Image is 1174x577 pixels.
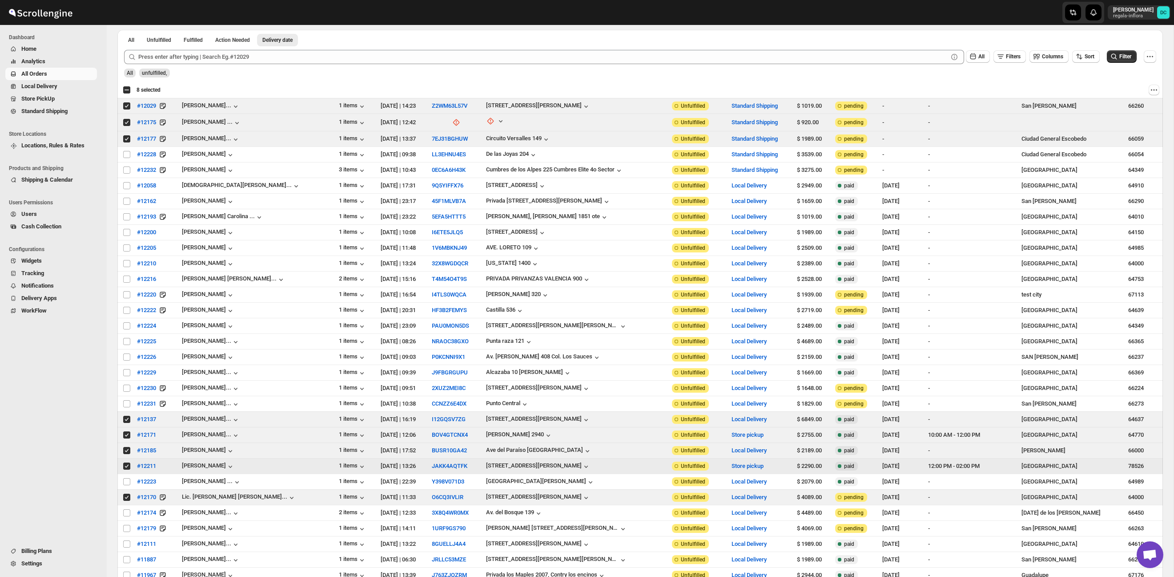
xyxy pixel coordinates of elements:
span: Store PickUp [21,95,55,102]
div: PRIVADA PRIVANZAS VALENCIA 900 [486,275,582,282]
button: [STREET_ADDRESS][PERSON_NAME][PERSON_NAME] [486,322,627,331]
div: [PERSON_NAME]... [182,400,231,406]
button: Store pickup [732,431,764,438]
span: Fulfilled [184,37,203,44]
div: [STREET_ADDRESS] [486,228,538,235]
div: [PERSON_NAME]... [182,415,231,422]
div: 1 items [339,197,366,206]
span: #12223 [137,477,156,486]
div: Av. [PERSON_NAME] 408 Col. Los Sauces [486,353,592,360]
button: Local Delivery [732,213,767,220]
span: All Orders [21,70,47,77]
img: ScrollEngine [7,1,74,24]
button: #12137 [132,412,161,427]
button: Local Delivery [732,229,767,236]
div: Ave del Paraíso [GEOGRAPHIC_DATA] [486,447,583,453]
button: Users [5,208,97,220]
span: Columns [1042,53,1063,60]
button: 1 items [339,150,366,159]
button: Local Delivery [732,447,767,454]
div: De las Joyas 204 [486,150,529,157]
div: [PERSON_NAME] [PERSON_NAME]... [182,275,277,282]
button: Shipping & Calendar [5,174,97,186]
button: [PERSON_NAME] ... [182,118,241,127]
button: Z2WM63L57V [432,102,467,109]
span: #12058 [137,181,156,190]
button: [PERSON_NAME] ... [182,478,241,487]
button: 5EFA5HTTT5 [432,213,466,220]
button: 1 items [339,244,366,253]
button: [PERSON_NAME]... [182,369,240,378]
div: [PERSON_NAME], [PERSON_NAME] 1851 ote [486,213,600,219]
button: Sort [1072,50,1100,63]
button: [PERSON_NAME] [182,447,235,455]
span: Notifications [21,282,54,289]
button: #12162 [132,194,161,208]
button: Unfulfilled [141,34,177,46]
button: 45F1MLVB7A [432,198,466,204]
p: regala-inflora [1113,13,1154,19]
span: #12222 [137,306,156,315]
div: 2 items [339,275,366,284]
button: Filter [1107,50,1137,63]
button: [PERSON_NAME] [182,228,235,237]
button: Punta raza 121 [486,337,533,346]
button: #12205 [132,241,161,255]
span: #12230 [137,384,156,393]
button: [PERSON_NAME] [182,166,235,175]
button: Tracking [5,267,97,280]
button: ActionNeeded [210,34,255,46]
span: All [128,37,134,44]
span: Users [21,211,37,217]
button: Analytics [5,55,97,68]
button: 1 items [339,306,366,315]
div: [PERSON_NAME] ... [182,118,233,125]
span: Unfulfilled [147,37,171,44]
button: I12GQSV7ZG [432,416,466,423]
button: [STREET_ADDRESS][PERSON_NAME] [486,384,591,393]
button: #12210 [132,256,161,271]
button: 1 items [339,478,366,487]
button: Filters [993,50,1026,63]
button: #12225 [132,334,161,349]
span: #12216 [137,275,156,284]
div: [PERSON_NAME] [182,244,235,253]
button: Local Delivery [732,260,767,267]
button: 1 items [339,102,366,111]
button: 1 items [339,400,366,409]
button: [PERSON_NAME]... [182,431,240,440]
span: Delivery date [262,37,293,44]
button: T4M54O4T9S [432,276,467,282]
div: [PERSON_NAME]... [182,135,231,142]
button: [PERSON_NAME] [182,197,235,206]
button: 7EJ31BGHUW [432,135,468,142]
div: [PERSON_NAME]... [182,369,231,375]
div: Castilla 536 [486,306,515,313]
button: 1 items [339,291,366,300]
button: 1 items [339,447,366,455]
div: 1 items [339,369,366,378]
button: PRIVADA PRIVANZAS VALENCIA 900 [486,275,591,284]
button: Local Delivery [732,354,767,360]
button: Delivery Apps [5,292,97,305]
button: 1 items [339,118,366,127]
button: 1V6MBKNJ49 [432,244,467,251]
input: Press enter after typing | Search Eg.#12029 [138,50,948,64]
div: [PERSON_NAME] [182,291,235,300]
div: 1 items [339,228,366,237]
button: #12231 [132,397,161,411]
div: Alcazaba 10 [PERSON_NAME] [486,369,563,375]
span: #12171 [137,431,156,439]
button: [PERSON_NAME]... [182,384,240,393]
button: Fulfilled [178,34,208,46]
button: 3 items [339,166,366,175]
div: 1 items [339,337,366,346]
span: Cash Collection [21,223,61,230]
button: 1 items [339,322,366,331]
